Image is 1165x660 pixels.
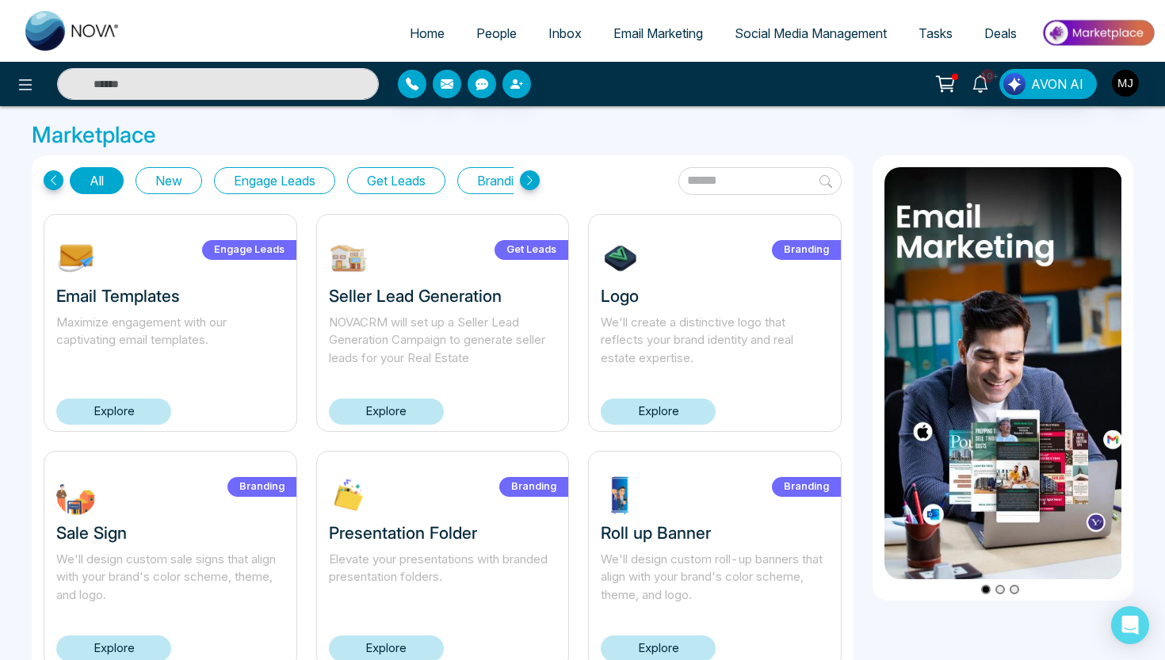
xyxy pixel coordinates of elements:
img: Market-place.gif [1041,15,1155,51]
img: Nova CRM Logo [25,11,120,51]
button: Go to slide 3 [1010,585,1019,594]
p: We'll design custom roll-up banners that align with your brand's color scheme, theme, and logo. [601,551,829,605]
button: Engage Leads [214,167,335,194]
img: NOmgJ1742393483.jpg [56,238,96,278]
h3: Marketplace [32,122,1133,149]
span: Inbox [548,25,582,41]
button: AVON AI [999,69,1097,99]
img: User Avatar [1112,70,1139,97]
a: People [460,18,533,48]
a: Explore [329,399,444,425]
p: NOVACRM will set up a Seller Lead Generation Campaign to generate seller leads for your Real Estate [329,314,557,368]
h3: Roll up Banner [601,523,829,543]
img: Lead Flow [1003,73,1026,95]
a: Explore [56,399,171,425]
p: Maximize engagement with our captivating email templates. [56,314,285,368]
a: Email Marketing [598,18,719,48]
a: 10+ [961,69,999,97]
h3: Seller Lead Generation [329,286,557,306]
span: Email Marketing [613,25,703,41]
span: Deals [984,25,1017,41]
h3: Email Templates [56,286,285,306]
button: All [70,167,124,194]
a: Home [394,18,460,48]
img: XLP2c1732303713.jpg [329,475,369,515]
a: Explore [601,399,716,425]
img: W9EOY1739212645.jpg [329,238,369,278]
button: New [136,167,202,194]
img: ptdrg1732303548.jpg [601,475,640,515]
button: Get Leads [347,167,445,194]
label: Branding [499,477,568,497]
a: Inbox [533,18,598,48]
img: FWbuT1732304245.jpg [56,475,96,515]
span: AVON AI [1031,74,1083,93]
span: Home [410,25,445,41]
span: People [476,25,517,41]
p: We'll create a distinctive logo that reflects your brand identity and real estate expertise. [601,314,829,368]
span: Tasks [919,25,953,41]
button: Go to slide 2 [995,585,1005,594]
span: 10+ [980,69,995,83]
label: Branding [227,477,296,497]
a: Deals [968,18,1033,48]
a: Tasks [903,18,968,48]
img: item1.png [884,167,1122,579]
img: 7tHiu1732304639.jpg [601,238,640,278]
a: Social Media Management [719,18,903,48]
h3: Logo [601,286,829,306]
p: We'll design custom sale signs that align with your brand's color scheme, theme, and logo. [56,551,285,605]
span: Social Media Management [735,25,887,41]
label: Engage Leads [202,240,296,260]
div: Open Intercom Messenger [1111,606,1149,644]
button: Branding [457,167,548,194]
label: Branding [772,477,841,497]
h3: Presentation Folder [329,523,557,543]
label: Branding [772,240,841,260]
label: Get Leads [495,240,568,260]
button: Go to slide 1 [981,585,991,594]
p: Elevate your presentations with branded presentation folders. [329,551,557,605]
h3: Sale Sign [56,523,285,543]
